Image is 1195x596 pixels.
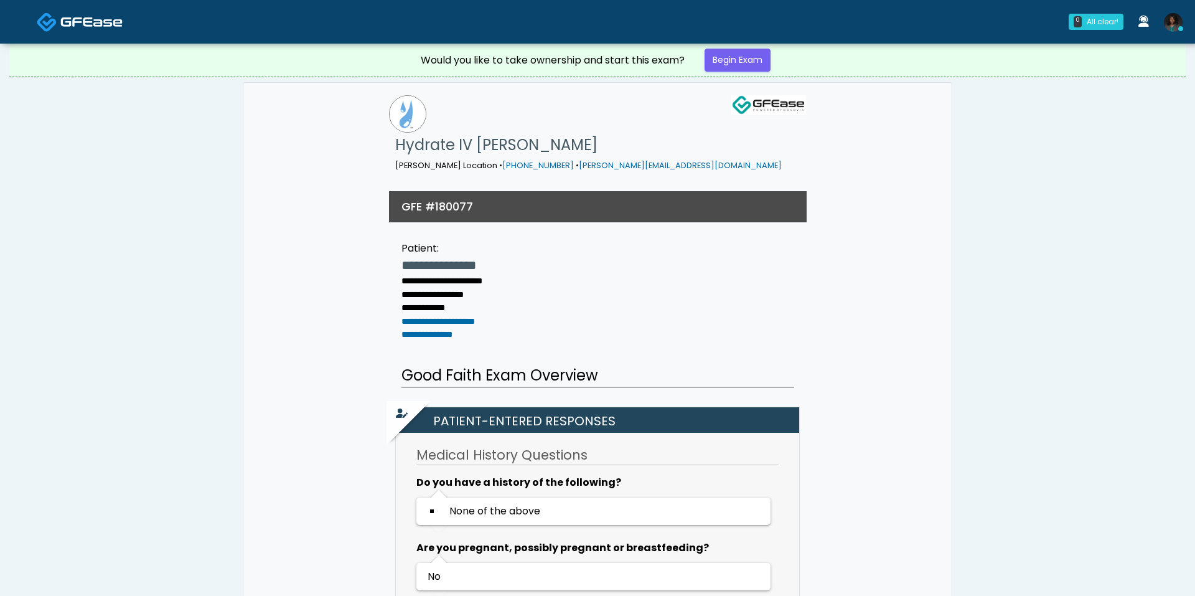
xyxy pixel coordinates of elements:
[1061,9,1131,35] a: 0 All clear!
[416,541,709,555] b: Are you pregnant, possibly pregnant or breastfeeding?
[502,160,574,171] a: [PHONE_NUMBER]
[579,160,782,171] a: [PERSON_NAME][EMAIL_ADDRESS][DOMAIN_NAME]
[416,475,621,490] b: Do you have a history of the following?
[37,1,123,42] a: Docovia
[389,95,426,133] img: Hydrate IV Bar - Chandler
[731,95,806,115] img: GFEase Logo
[705,49,771,72] a: Begin Exam
[421,53,685,68] div: Would you like to take ownership and start this exam?
[576,160,579,171] span: •
[499,160,502,171] span: •
[428,569,441,584] span: No
[395,160,782,171] small: [PERSON_NAME] Location
[401,241,482,256] div: Patient:
[416,446,779,465] h3: Medical History Questions
[449,504,540,518] span: None of the above
[1074,16,1082,27] div: 0
[1164,13,1183,32] img: Rukayat Bojuwon
[37,12,57,32] img: Docovia
[402,407,799,433] h2: Patient-entered Responses
[401,199,473,214] h3: GFE #180077
[1087,16,1118,27] div: All clear!
[60,16,123,28] img: Docovia
[395,133,782,158] h1: Hydrate IV [PERSON_NAME]
[401,364,794,388] h2: Good Faith Exam Overview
